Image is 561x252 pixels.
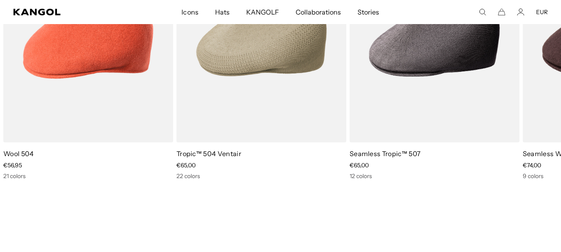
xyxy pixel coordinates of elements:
a: Wool 504 [3,149,34,158]
div: 21 colors [3,172,173,180]
a: Seamless Tropic™ 507 [350,149,421,158]
a: Kangol [13,9,120,15]
span: €65,00 [176,161,196,169]
div: 12 colors [350,172,519,180]
summary: Search here [479,8,486,16]
a: Tropic™ 504 Ventair [176,149,241,158]
span: €65,00 [350,161,369,169]
div: 22 colors [176,172,346,180]
a: Account [517,8,524,16]
span: €74,00 [523,161,541,169]
span: €56,95 [3,161,22,169]
button: EUR [536,8,548,16]
button: Cart [498,8,505,16]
